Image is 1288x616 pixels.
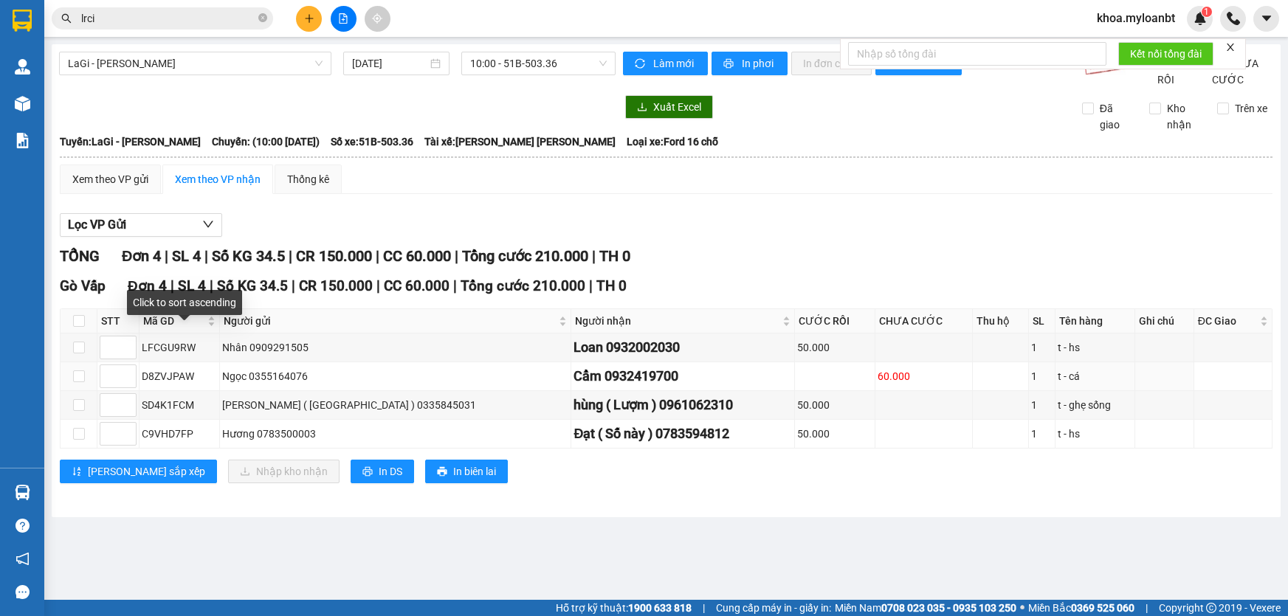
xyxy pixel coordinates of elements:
[1135,309,1194,333] th: Ghi chú
[712,52,788,75] button: printerIn phơi
[222,368,569,384] div: Ngọc 0355164076
[625,95,713,119] button: downloadXuất Excel
[60,213,222,237] button: Lọc VP Gửi
[470,52,607,75] span: 10:00 - 51B-503.36
[453,277,457,294] span: |
[596,277,627,294] span: TH 0
[142,339,217,356] div: LFCGU9RW
[462,247,588,265] span: Tổng cước 210.000
[175,171,261,187] div: Xem theo VP nhận
[1031,368,1053,384] div: 1
[1094,100,1138,133] span: Đã giao
[1058,339,1132,356] div: t - hs
[1206,603,1216,613] span: copyright
[142,368,217,384] div: D8ZVJPAW
[623,52,708,75] button: syncLàm mới
[15,485,30,500] img: warehouse-icon
[16,552,30,566] span: notification
[1058,426,1132,442] div: t - hs
[703,600,705,616] span: |
[1055,309,1134,333] th: Tên hàng
[1085,9,1187,27] span: khoa.myloanbt
[15,96,30,111] img: warehouse-icon
[331,134,413,150] span: Số xe: 51B-503.36
[556,600,692,616] span: Hỗ trợ kỹ thuật:
[1229,100,1273,117] span: Trên xe
[973,309,1029,333] th: Thu hộ
[81,10,255,27] input: Tìm tên, số ĐT hoặc mã đơn
[1028,600,1134,616] span: Miền Bắc
[127,290,242,315] div: Click to sort ascending
[653,99,701,115] span: Xuất Excel
[61,13,72,24] span: search
[376,277,380,294] span: |
[258,12,267,26] span: close-circle
[599,247,630,265] span: TH 0
[304,13,314,24] span: plus
[1118,42,1213,66] button: Kết nối tổng đài
[292,277,295,294] span: |
[178,277,206,294] span: SL 4
[1031,339,1053,356] div: 1
[217,277,288,294] span: Số KG 34.5
[592,247,596,265] span: |
[574,395,792,415] div: hùng ( Lượm ) 0961062310
[365,6,390,32] button: aim
[1031,426,1053,442] div: 1
[424,134,616,150] span: Tài xế: [PERSON_NAME] [PERSON_NAME]
[723,58,736,70] span: printer
[875,309,973,333] th: CHƯA CƯỚC
[376,247,379,265] span: |
[140,391,220,420] td: SD4K1FCM
[296,247,372,265] span: CR 150.000
[142,397,217,413] div: SD4K1FCM
[878,368,970,384] div: 60.000
[212,134,320,150] span: Chuyến: (10:00 [DATE])
[1058,368,1132,384] div: t - cá
[16,519,30,533] span: question-circle
[338,13,348,24] span: file-add
[835,600,1016,616] span: Miền Nam
[383,247,451,265] span: CC 60.000
[172,247,201,265] span: SL 4
[60,460,217,483] button: sort-ascending[PERSON_NAME] sắp xếp
[204,247,208,265] span: |
[848,42,1106,66] input: Nhập số tổng đài
[72,466,82,478] span: sort-ascending
[15,133,30,148] img: solution-icon
[140,333,220,362] td: LFCGU9RW
[1198,313,1257,329] span: ĐC Giao
[575,313,779,329] span: Người nhận
[653,55,696,72] span: Làm mới
[1204,7,1209,17] span: 1
[574,366,792,387] div: Cẩm 0932419700
[635,58,647,70] span: sync
[72,171,148,187] div: Xem theo VP gửi
[289,247,292,265] span: |
[589,277,593,294] span: |
[165,247,168,265] span: |
[628,602,692,614] strong: 1900 633 818
[795,309,875,333] th: CƯỚC RỒI
[142,426,217,442] div: C9VHD7FP
[287,171,329,187] div: Thống kê
[1029,309,1056,333] th: SL
[210,277,213,294] span: |
[258,13,267,22] span: close-circle
[212,247,285,265] span: Số KG 34.5
[140,420,220,449] td: C9VHD7FP
[797,426,872,442] div: 50.000
[1130,46,1202,62] span: Kết nối tổng đài
[1202,7,1212,17] sup: 1
[228,460,340,483] button: downloadNhập kho nhận
[60,136,201,148] b: Tuyến: LaGi - [PERSON_NAME]
[1194,12,1207,25] img: icon-new-feature
[1253,6,1279,32] button: caret-down
[68,215,126,234] span: Lọc VP Gửi
[224,313,557,329] span: Người gửi
[222,426,569,442] div: Hương 0783500003
[97,309,140,333] th: STT
[637,102,647,114] span: download
[881,602,1016,614] strong: 0708 023 035 - 0935 103 250
[362,466,373,478] span: printer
